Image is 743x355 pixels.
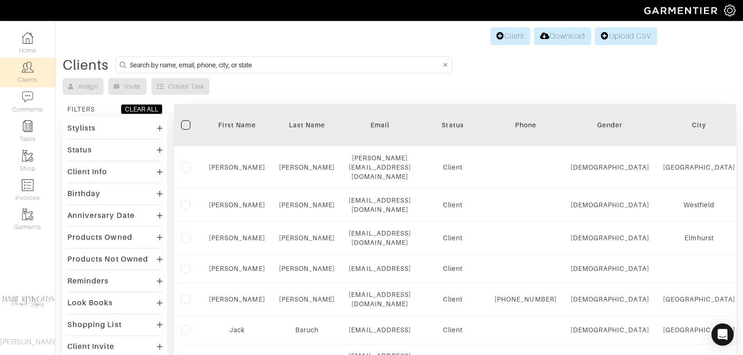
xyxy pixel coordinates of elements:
div: Elmhurst [663,233,736,243]
div: Clients [63,60,109,70]
div: Client Invite [67,342,114,351]
div: [GEOGRAPHIC_DATA] [663,295,736,304]
div: Westfield [663,200,736,210]
div: Products Owned [67,233,132,242]
div: Client [425,233,481,243]
button: CLEAR ALL [121,104,163,114]
a: Jack [229,326,245,334]
a: Client [490,27,530,45]
a: [PERSON_NAME] [209,265,265,272]
a: [PERSON_NAME] [279,201,335,209]
th: Toggle SortBy [202,104,272,146]
div: [EMAIL_ADDRESS][DOMAIN_NAME] [349,229,411,247]
div: First Name [209,120,265,130]
div: Gender [571,120,649,130]
img: orders-icon-0abe47150d42831381b5fb84f609e132dff9fe21cb692f30cb5eec754e2cba89.png [22,179,33,191]
div: Status [425,120,481,130]
div: Look Books [67,298,113,308]
div: Stylists [67,124,96,133]
div: [DEMOGRAPHIC_DATA] [571,295,649,304]
div: [DEMOGRAPHIC_DATA] [571,325,649,335]
div: FILTERS [67,105,95,114]
div: Client [425,200,481,210]
div: [DEMOGRAPHIC_DATA] [571,233,649,243]
a: [PERSON_NAME] [209,201,265,209]
img: garments-icon-b7da505a4dc4fd61783c78ac3ca0ef83fa9d6f193b1c9dc38574b1d14d53ca28.png [22,209,33,220]
img: clients-icon-6bae9207a08558b7cb47a8932f037763ab4055f8c8b6bfacd5dc20c3e0201464.png [22,61,33,73]
div: CLEAR ALL [125,105,158,114]
div: [GEOGRAPHIC_DATA] [663,163,736,172]
img: gear-icon-white-bd11855cb880d31180b6d7d6211b90ccbf57a29d726f0c71d8c61bd08dd39cc2.png [724,5,736,16]
div: [PHONE_NUMBER] [495,295,557,304]
img: garments-icon-b7da505a4dc4fd61783c78ac3ca0ef83fa9d6f193b1c9dc38574b1d14d53ca28.png [22,150,33,162]
div: [DEMOGRAPHIC_DATA] [571,200,649,210]
div: Email [349,120,411,130]
div: City [663,120,736,130]
a: Download [534,27,591,45]
div: [EMAIL_ADDRESS] [349,264,411,273]
img: dashboard-icon-dbcd8f5a0b271acd01030246c82b418ddd0df26cd7fceb0bd07c9910d44c42f6.png [22,32,33,44]
div: [PERSON_NAME][EMAIL_ADDRESS][DOMAIN_NAME] [349,153,411,181]
a: [PERSON_NAME] [279,164,335,171]
div: [EMAIL_ADDRESS][DOMAIN_NAME] [349,290,411,309]
a: [PERSON_NAME] [209,164,265,171]
div: Client Info [67,167,108,177]
div: Products Not Owned [67,255,148,264]
div: [DEMOGRAPHIC_DATA] [571,163,649,172]
div: Reminders [67,276,109,286]
div: Anniversary Date [67,211,135,220]
div: Shopping List [67,320,122,329]
a: [PERSON_NAME] [279,265,335,272]
a: Baruch [295,326,319,334]
input: Search by name, email, phone, city, or state [130,59,441,71]
a: [PERSON_NAME] [279,296,335,303]
th: Toggle SortBy [564,104,656,146]
img: comment-icon-a0a6a9ef722e966f86d9cbdc48e553b5cf19dbc54f86b18d962a5391bc8f6eb6.png [22,91,33,103]
img: garmentier-logo-header-white-b43fb05a5012e4ada735d5af1a66efaba907eab6374d6393d1fbf88cb4ef424d.png [639,2,724,19]
a: Upload CSV [595,27,657,45]
div: Open Intercom Messenger [711,323,734,346]
div: [DEMOGRAPHIC_DATA] [571,264,649,273]
div: [EMAIL_ADDRESS][DOMAIN_NAME] [349,196,411,214]
div: Birthday [67,189,100,198]
div: Client [425,264,481,273]
div: Client [425,163,481,172]
a: [PERSON_NAME] [279,234,335,242]
div: Client [425,295,481,304]
div: Last Name [279,120,335,130]
th: Toggle SortBy [418,104,488,146]
div: [EMAIL_ADDRESS] [349,325,411,335]
img: reminder-icon-8004d30b9f0a5d33ae49ab947aed9ed385cf756f9e5892f1edd6e32f2345188e.png [22,120,33,132]
div: Phone [495,120,557,130]
a: [PERSON_NAME] [209,234,265,242]
div: Client [425,325,481,335]
div: [GEOGRAPHIC_DATA] [663,325,736,335]
div: Status [67,145,92,155]
th: Toggle SortBy [272,104,342,146]
a: [PERSON_NAME] [209,296,265,303]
